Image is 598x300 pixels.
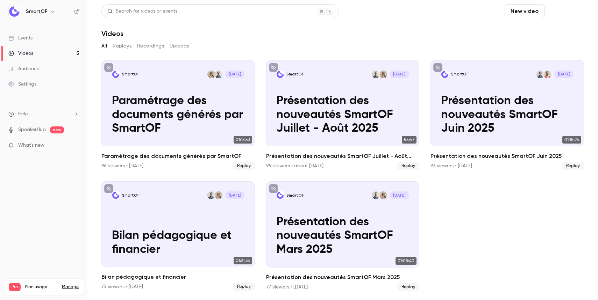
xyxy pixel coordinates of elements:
[372,71,380,78] img: Barnabé Chauvin
[233,283,255,291] span: Replay
[562,136,581,144] span: 01:15:25
[379,191,387,199] img: Anaïs Granger
[207,71,215,78] img: Anaïs Granger
[547,4,584,18] button: Schedule
[266,152,420,160] h2: Présentation des nouveautés SmartOF Juillet - Août 2025
[104,63,113,72] button: unpublished
[505,4,544,18] button: New video
[9,283,21,291] span: Pro
[9,6,20,17] img: SmartOF
[544,71,551,78] img: Rozenn Guihur
[379,71,387,78] img: Anaïs Granger
[554,71,574,78] span: [DATE]
[8,50,33,57] div: Videos
[25,284,58,290] span: Plan usage
[101,181,255,291] a: Bilan pédagogique et financierSmartOFAnaïs GrangerBarnabé Chauvin[DATE]Bilan pédagogique et finan...
[8,110,79,118] li: help-dropdown-opener
[397,283,419,291] span: Replay
[430,60,584,170] a: Présentation des nouveautés SmartOF Juin 2025SmartOFRozenn GuihurBarnabé Chauvin[DATE]Présentatio...
[18,110,28,118] span: Help
[101,273,255,281] h2: Bilan pédagogique et financier
[430,60,584,170] li: Présentation des nouveautés SmartOF Juin 2025
[112,229,244,257] p: Bilan pédagogique et financier
[266,60,420,170] li: Présentation des nouveautés SmartOF Juillet - Août 2025
[430,152,584,160] h2: Présentation des nouveautés SmartOF Juin 2025
[372,191,380,199] img: Barnabé Chauvin
[266,162,323,169] div: 99 viewers • about [DATE]
[104,184,113,193] button: unpublished
[276,94,409,136] p: Présentation des nouveautés SmartOF Juillet - Août 2025
[233,162,255,170] span: Replay
[276,215,409,257] p: Présentation des nouveautés SmartOF Mars 2025
[8,35,33,42] div: Events
[137,41,164,52] button: Recordings
[18,142,44,149] span: What's new
[101,60,255,170] a: Paramétrage des documents générés par SmartOFSmartOFBarnabé ChauvinAnaïs Granger[DATE]Paramétrage...
[390,71,409,78] span: [DATE]
[71,142,79,149] iframe: Noticeable Trigger
[50,126,64,133] span: new
[122,193,140,198] p: SmartOF
[562,162,584,170] span: Replay
[101,29,123,38] h1: Videos
[433,63,442,72] button: unpublished
[26,8,47,15] h6: SmartOF
[234,136,252,144] span: 01:13:53
[101,283,143,290] div: 75 viewers • [DATE]
[101,60,255,170] li: Paramétrage des documents générés par SmartOF
[396,257,417,265] span: 01:08:40
[390,191,409,199] span: [DATE]
[8,65,40,72] div: Audience
[266,284,308,291] div: 77 viewers • [DATE]
[269,63,278,72] button: unpublished
[62,284,79,290] a: Manage
[101,60,584,291] ul: Videos
[8,81,36,88] div: Settings
[286,72,304,77] p: SmartOF
[101,4,584,296] section: Videos
[225,71,244,78] span: [DATE]
[397,162,419,170] span: Replay
[266,60,420,170] a: Présentation des nouveautés SmartOF Juillet - Août 2025SmartOFAnaïs GrangerBarnabé Chauvin[DATE]P...
[451,72,469,77] p: SmartOF
[225,191,244,199] span: [DATE]
[107,8,177,15] div: Search for videos or events
[276,71,284,78] img: Présentation des nouveautés SmartOF Juillet - Août 2025
[266,181,420,291] li: Présentation des nouveautés SmartOF Mars 2025
[234,257,252,264] span: 01:21:35
[122,72,140,77] p: SmartOF
[101,181,255,291] li: Bilan pédagogique et financier
[101,162,143,169] div: 96 viewers • [DATE]
[215,71,222,78] img: Barnabé Chauvin
[112,94,244,136] p: Paramétrage des documents générés par SmartOF
[112,71,120,78] img: Paramétrage des documents générés par SmartOF
[18,126,46,133] a: SpeakerHub
[402,136,417,144] span: 55:47
[112,191,120,199] img: Bilan pédagogique et financier
[441,94,574,136] p: Présentation des nouveautés SmartOF Juin 2025
[207,191,215,199] img: Barnabé Chauvin
[430,162,472,169] div: 93 viewers • [DATE]
[441,71,449,78] img: Présentation des nouveautés SmartOF Juin 2025
[536,71,544,78] img: Barnabé Chauvin
[101,152,255,160] h2: Paramétrage des documents générés par SmartOF
[215,191,222,199] img: Anaïs Granger
[266,181,420,291] a: Présentation des nouveautés SmartOF Mars 2025SmartOFAnaïs GrangerBarnabé Chauvin[DATE]Présentatio...
[286,193,304,198] p: SmartOF
[113,41,131,52] button: Replays
[170,41,189,52] button: Uploads
[266,273,420,281] h2: Présentation des nouveautés SmartOF Mars 2025
[269,184,278,193] button: unpublished
[101,41,107,52] button: All
[276,191,284,199] img: Présentation des nouveautés SmartOF Mars 2025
